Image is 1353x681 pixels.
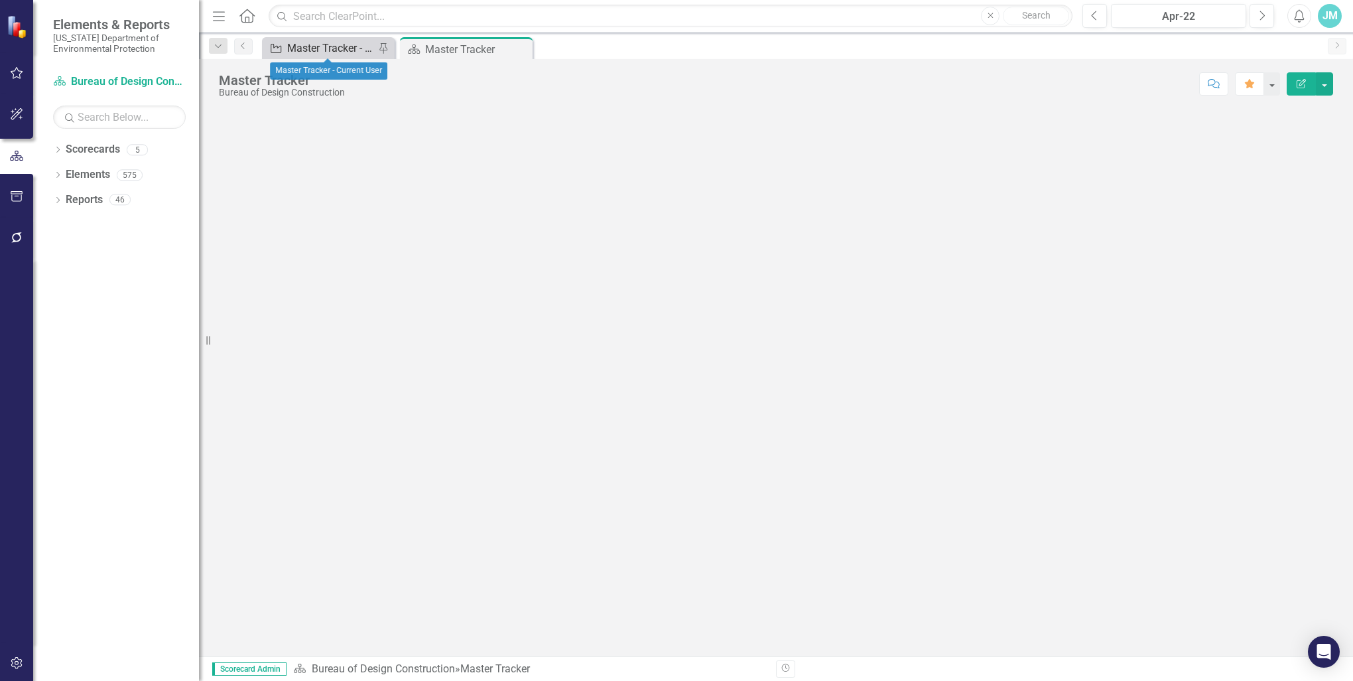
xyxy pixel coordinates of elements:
[293,662,766,677] div: »
[53,17,186,33] span: Elements & Reports
[265,40,375,56] a: Master Tracker - Current User
[1318,4,1342,28] button: JM
[53,106,186,129] input: Search Below...
[1111,4,1246,28] button: Apr-22
[1308,636,1340,668] div: Open Intercom Messenger
[109,194,131,206] div: 46
[7,15,30,38] img: ClearPoint Strategy
[1022,10,1051,21] span: Search
[219,88,345,98] div: Bureau of Design Construction
[53,33,186,54] small: [US_STATE] Department of Environmental Protection
[66,167,110,183] a: Elements
[66,192,103,208] a: Reports
[219,73,345,88] div: Master Tracker
[425,41,529,58] div: Master Tracker
[1116,9,1242,25] div: Apr-22
[127,144,148,155] div: 5
[312,662,455,675] a: Bureau of Design Construction
[66,142,120,157] a: Scorecards
[270,62,387,80] div: Master Tracker - Current User
[212,662,287,676] span: Scorecard Admin
[269,5,1072,28] input: Search ClearPoint...
[53,74,186,90] a: Bureau of Design Construction
[1003,7,1069,25] button: Search
[117,169,143,181] div: 575
[287,40,375,56] div: Master Tracker - Current User
[460,662,530,675] div: Master Tracker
